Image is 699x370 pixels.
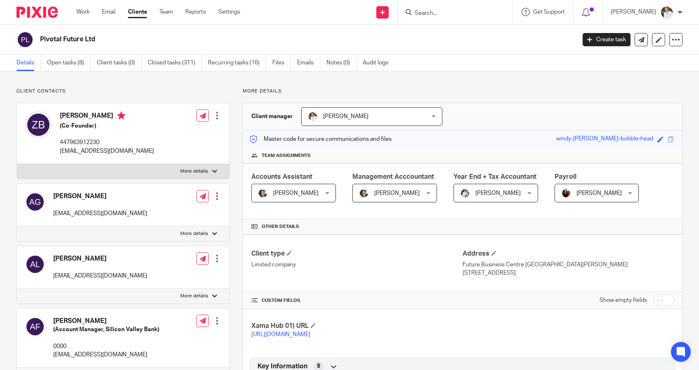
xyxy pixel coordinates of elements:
[53,342,159,351] p: 0000
[359,188,369,198] img: barbara-raine-.jpg
[180,293,208,299] p: More details
[148,55,202,71] a: Closed tasks (311)
[463,269,674,277] p: [STREET_ADDRESS]
[53,254,147,263] h4: [PERSON_NAME]
[533,9,565,15] span: Get Support
[47,55,91,71] a: Open tasks (8)
[251,249,463,258] h4: Client type
[660,6,673,19] img: sarah-royle.jpg
[251,297,463,304] h4: CUSTOM FIELDS
[25,192,45,212] img: svg%3E
[308,111,318,121] img: sarah-royle.jpg
[102,8,116,16] a: Email
[180,230,208,237] p: More details
[463,249,674,258] h4: Address
[556,135,653,144] div: windy-[PERSON_NAME]-bobble-head
[460,188,470,198] img: Kayleigh%20Henson.jpeg
[53,209,147,218] p: [EMAIL_ADDRESS][DOMAIN_NAME]
[17,55,41,71] a: Details
[17,88,230,95] p: Client contacts
[297,55,320,71] a: Emails
[583,33,631,46] a: Create task
[97,55,142,71] a: Client tasks (0)
[272,55,291,71] a: Files
[25,317,45,337] img: svg%3E
[273,190,319,196] span: [PERSON_NAME]
[475,190,521,196] span: [PERSON_NAME]
[60,147,154,155] p: [EMAIL_ADDRESS][DOMAIN_NAME]
[60,122,154,130] h5: (Co-Founder)
[53,351,159,359] p: [EMAIL_ADDRESS][DOMAIN_NAME]
[561,188,571,198] img: MaxAcc_Sep21_ElliDeanPhoto_030.jpg
[159,8,173,16] a: Team
[326,55,357,71] a: Notes (0)
[258,188,268,198] img: barbara-raine-.jpg
[251,173,312,180] span: Accounts Assistant
[53,325,159,334] h5: (Account Manager, Silicon Valley Bank)
[180,168,208,175] p: More details
[251,112,293,121] h3: Client manager
[262,152,311,159] span: Team assignments
[25,254,45,274] img: svg%3E
[251,332,310,337] a: [URL][DOMAIN_NAME]
[249,135,392,143] p: Master code for secure communications and files
[40,35,464,44] h2: Pivotal Future Ltd
[218,8,240,16] a: Settings
[53,192,147,201] h4: [PERSON_NAME]
[25,111,52,138] img: svg%3E
[117,111,125,120] i: Primary
[611,8,656,16] p: [PERSON_NAME]
[463,261,674,269] p: Future Business Centre [GEOGRAPHIC_DATA][PERSON_NAME]
[453,173,536,180] span: Year End + Tax Accountant
[128,8,147,16] a: Clients
[53,317,159,325] h4: [PERSON_NAME]
[76,8,90,16] a: Work
[414,10,488,17] input: Search
[600,296,647,304] label: Show empty fields
[60,138,154,147] p: 447963912230
[60,111,154,122] h4: [PERSON_NAME]
[251,322,463,330] h4: Xama Hub 01) URL
[53,272,147,280] p: [EMAIL_ADDRESS][DOMAIN_NAME]
[576,190,622,196] span: [PERSON_NAME]
[17,7,58,18] img: Pixie
[251,261,463,269] p: Limited company
[17,31,34,48] img: svg%3E
[323,114,368,119] span: [PERSON_NAME]
[374,190,420,196] span: [PERSON_NAME]
[363,55,394,71] a: Audit logs
[185,8,206,16] a: Reports
[243,88,682,95] p: More details
[208,55,266,71] a: Recurring tasks (16)
[262,223,299,230] span: Other details
[352,173,434,180] span: Management Acccountant
[555,173,576,180] span: Payroll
